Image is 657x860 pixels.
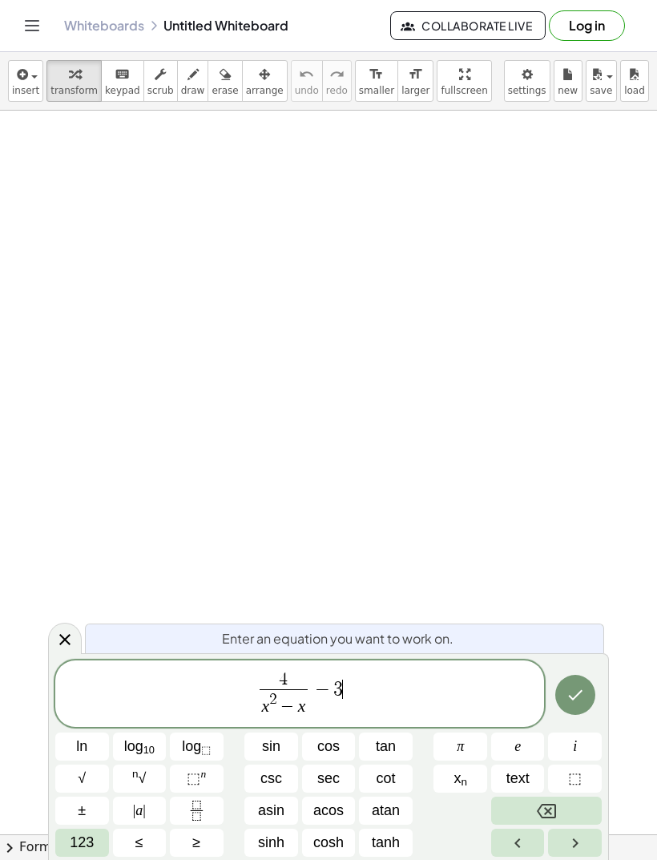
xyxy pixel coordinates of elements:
[586,60,617,102] button: save
[124,736,155,757] span: log
[277,699,298,717] span: −
[147,85,174,96] span: scrub
[548,829,602,857] button: Right arrow
[437,60,491,102] button: fullscreen
[355,60,398,102] button: format_sizesmaller
[491,765,545,793] button: Text
[279,671,288,688] span: 4
[55,765,109,793] button: Square root
[55,797,109,825] button: Plus minus
[115,65,130,84] i: keyboard
[19,13,45,38] button: Toggle navigation
[333,680,343,699] span: 3
[269,692,277,707] span: 2
[212,85,238,96] span: erase
[317,736,340,757] span: cos
[401,85,429,96] span: larger
[78,800,86,822] span: ±
[291,60,323,102] button: undoundo
[590,85,612,96] span: save
[554,60,582,102] button: new
[548,733,602,761] button: i
[113,797,167,825] button: Absolute value
[573,736,577,757] span: i
[298,696,306,716] var: x
[242,60,288,102] button: arrange
[620,60,649,102] button: load
[46,60,102,102] button: transform
[514,736,521,757] span: e
[132,768,139,780] sup: n
[508,85,546,96] span: settings
[369,65,384,84] i: format_size
[372,832,400,854] span: tanh
[133,802,136,818] span: |
[302,733,356,761] button: Cosine
[244,797,298,825] button: Arcsine
[70,832,94,854] span: 123
[311,680,334,699] span: −
[260,768,282,789] span: csc
[408,65,423,84] i: format_size
[359,765,413,793] button: Cotangent
[359,733,413,761] button: Tangent
[491,829,545,857] button: Left arrow
[313,800,344,822] span: acos
[506,768,530,789] span: text
[453,768,467,789] span: x
[8,60,43,102] button: insert
[187,770,200,786] span: ⬚
[433,733,487,761] button: π
[329,65,345,84] i: redo
[457,736,464,757] span: π
[555,675,595,715] button: Done
[390,11,546,40] button: Collaborate Live
[105,85,140,96] span: keypad
[200,768,206,780] sup: n
[55,733,109,761] button: Natural logarithm
[397,60,433,102] button: format_sizelarger
[78,768,86,789] span: √
[132,768,146,789] span: √
[568,768,582,789] span: ⬚
[404,18,532,33] span: Collaborate Live
[359,829,413,857] button: Hyperbolic tangent
[326,85,348,96] span: redo
[262,696,270,716] var: x
[55,829,109,857] button: Default keyboard
[177,60,209,102] button: draw
[313,832,344,854] span: cosh
[441,85,487,96] span: fullscreen
[113,733,167,761] button: Logarithm
[372,800,400,822] span: atan
[143,744,155,756] sub: 10
[624,85,645,96] span: load
[143,60,178,102] button: scrub
[262,736,280,757] span: sin
[359,85,394,96] span: smaller
[342,680,343,699] span: ​
[133,800,146,822] span: a
[299,65,314,84] i: undo
[302,829,356,857] button: Hyperbolic cosine
[549,10,625,41] button: Log in
[192,832,200,854] span: ≥
[258,800,284,822] span: asin
[170,797,224,825] button: Fraction
[12,85,39,96] span: insert
[558,85,578,96] span: new
[208,60,242,102] button: erase
[76,736,87,757] span: ln
[359,797,413,825] button: Arctangent
[113,829,167,857] button: Less than or equal
[170,765,224,793] button: Superscript
[295,85,319,96] span: undo
[244,733,298,761] button: Sine
[504,60,550,102] button: settings
[101,60,144,102] button: keyboardkeypad
[246,85,284,96] span: arrange
[113,765,167,793] button: nth root
[50,85,98,96] span: transform
[258,832,284,854] span: sinh
[182,736,211,757] span: log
